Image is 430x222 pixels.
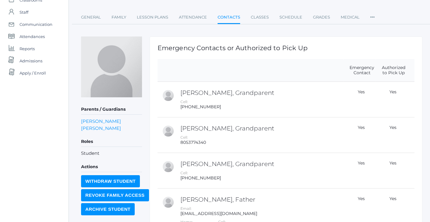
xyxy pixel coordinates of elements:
[279,11,302,23] a: Schedule
[343,82,376,117] td: Yes
[179,11,207,23] a: Attendance
[20,43,35,55] span: Reports
[218,11,240,24] a: Contacts
[81,118,121,125] a: [PERSON_NAME]
[20,30,45,43] span: Attendances
[81,104,142,115] h5: Parents / Guardians
[376,153,407,189] td: Yes
[81,189,149,201] input: Revoke Family Access
[180,196,342,203] h2: [PERSON_NAME], Father
[137,11,168,23] a: Lesson Plans
[376,59,407,82] th: Authorized to Pick Up
[81,137,142,147] h5: Roles
[81,150,142,157] li: Student
[162,89,174,102] div: Paula Wessels
[20,18,52,30] span: Communication
[81,203,135,215] input: Archive Student
[376,117,407,153] td: Yes
[180,125,342,132] h2: [PERSON_NAME], Grandparent
[20,55,42,67] span: Admissions
[81,36,142,97] img: Rylynn Wessels
[341,11,360,23] a: Medical
[81,175,140,187] input: Withdraw Student
[343,59,376,82] th: Emergency Contact
[20,67,46,79] span: Apply / Enroll
[313,11,330,23] a: Grades
[180,140,206,145] div: 8053774340
[81,125,121,132] a: [PERSON_NAME]
[158,44,414,51] h1: Emergency Contacts or Authorized to Pick Up
[376,82,407,117] td: Yes
[81,11,101,23] a: General
[162,161,174,173] div: Rick Gaumer
[343,117,376,153] td: Yes
[180,211,342,216] div: [EMAIL_ADDRESS][DOMAIN_NAME]
[180,206,192,211] label: Email:
[180,175,221,181] div: [PHONE_NUMBER]
[20,6,28,18] span: Staff
[162,125,174,137] div: Ann Bianchi
[180,99,188,104] label: Cell:
[180,171,188,175] label: Cell:
[180,104,221,109] div: [PHONE_NUMBER]
[81,162,142,172] h5: Actions
[343,153,376,189] td: Yes
[180,135,188,140] label: Cell:
[180,161,342,167] h2: [PERSON_NAME], Grandparent
[112,11,126,23] a: Family
[180,89,342,96] h2: [PERSON_NAME], Grandparent
[251,11,269,23] a: Classes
